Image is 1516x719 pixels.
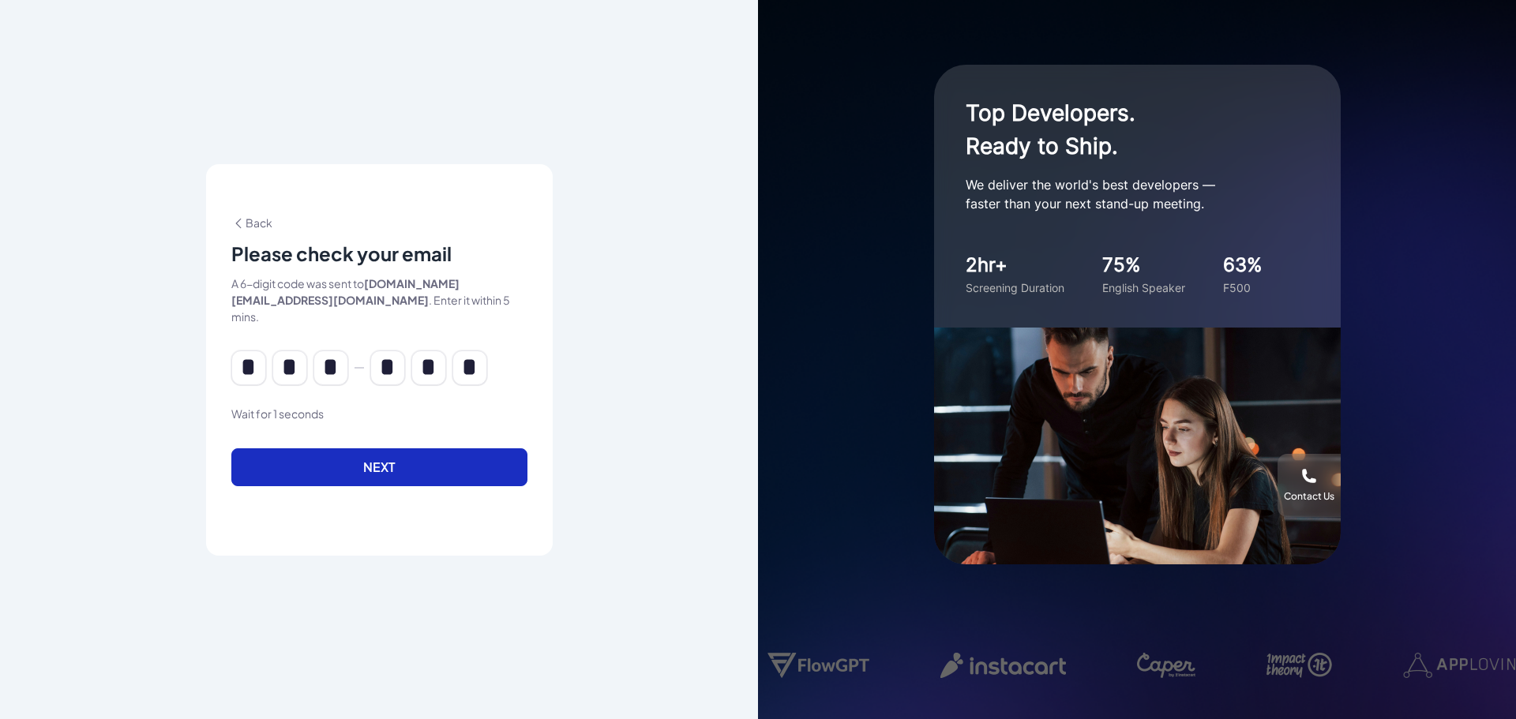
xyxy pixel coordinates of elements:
[231,241,527,266] p: Please check your email
[1102,279,1185,296] div: English Speaker
[966,175,1281,213] p: We deliver the world's best developers — faster than your next stand-up meeting.
[1278,454,1341,517] button: Contact Us
[231,275,527,325] p: A 6-digit code was sent to . Enter it within 5 mins.
[1223,251,1263,279] div: 63%
[1102,251,1185,279] div: 75%
[966,251,1064,279] div: 2hr+
[966,96,1281,163] h1: Top Developers. Ready to Ship.
[231,448,527,486] button: Next
[966,279,1064,296] div: Screening Duration
[231,215,272,230] span: Back
[1284,490,1334,503] div: Contact Us
[1223,279,1263,296] div: F500
[231,406,324,422] button: Wait for 1 seconds
[231,276,460,307] strong: [DOMAIN_NAME][EMAIL_ADDRESS][DOMAIN_NAME]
